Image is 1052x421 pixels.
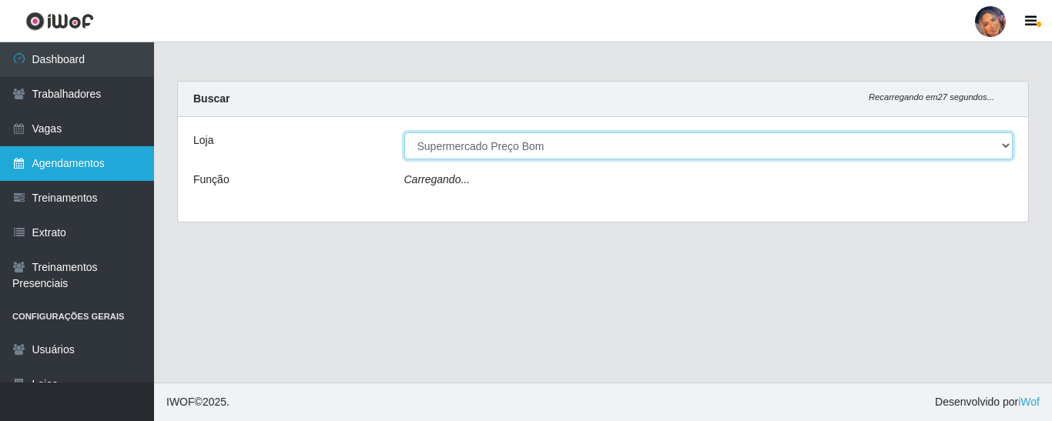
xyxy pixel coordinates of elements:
[1018,396,1040,408] a: iWof
[166,394,229,410] span: © 2025 .
[404,173,471,185] i: Carregando...
[25,12,94,31] img: CoreUI Logo
[193,172,229,188] label: Função
[193,132,213,149] label: Loja
[869,92,994,102] i: Recarregando em 27 segundos...
[935,394,1040,410] span: Desenvolvido por
[166,396,195,408] span: IWOF
[193,92,229,105] strong: Buscar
